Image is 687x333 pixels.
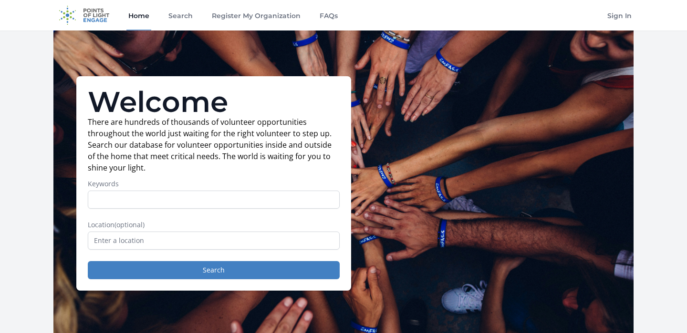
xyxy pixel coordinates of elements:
[88,179,340,189] label: Keywords
[88,261,340,279] button: Search
[88,116,340,173] p: There are hundreds of thousands of volunteer opportunities throughout the world just waiting for ...
[88,88,340,116] h1: Welcome
[114,220,145,229] span: (optional)
[88,232,340,250] input: Enter a location
[88,220,340,230] label: Location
